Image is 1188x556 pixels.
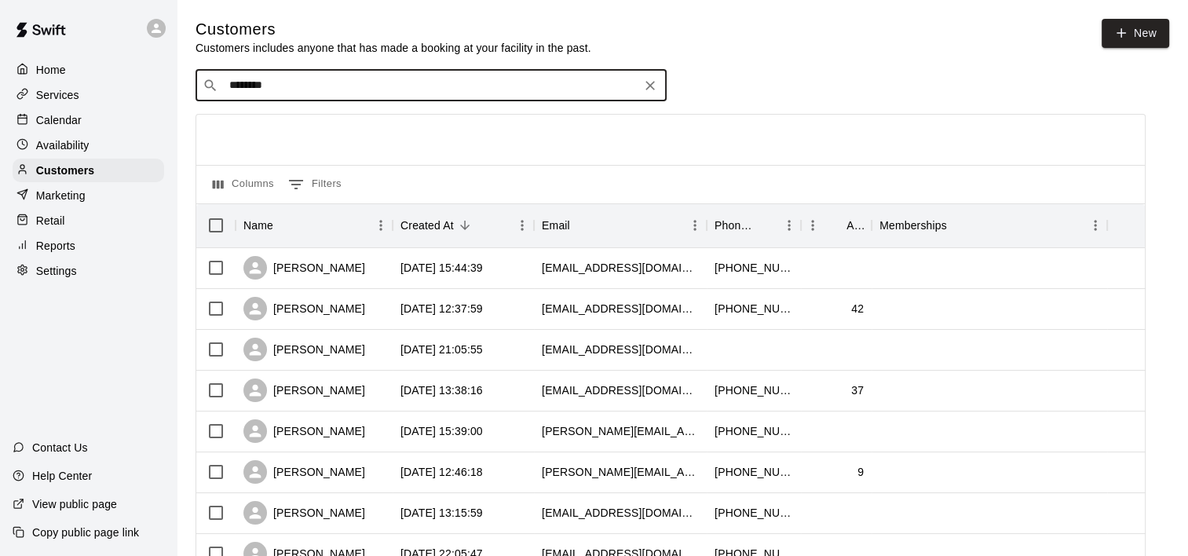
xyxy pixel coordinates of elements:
[824,214,846,236] button: Sort
[400,423,483,439] div: 2025-08-11 15:39:00
[639,75,661,97] button: Clear
[1084,214,1107,237] button: Menu
[13,134,164,157] a: Availability
[209,172,278,197] button: Select columns
[777,214,801,237] button: Menu
[715,423,793,439] div: +17048070337
[542,342,699,357] div: sholloman@gmail.com
[542,301,699,316] div: tlump21@gmail.com
[369,214,393,237] button: Menu
[36,112,82,128] p: Calendar
[542,423,699,439] div: seth@unlimitedreps.com
[542,382,699,398] div: mkirchner@eagleonline.net
[36,62,66,78] p: Home
[542,203,570,247] div: Email
[400,464,483,480] div: 2025-08-11 12:46:18
[243,501,365,525] div: [PERSON_NAME]
[243,256,365,280] div: [PERSON_NAME]
[400,260,483,276] div: 2025-08-14 15:44:39
[13,209,164,232] a: Retail
[879,203,947,247] div: Memberships
[236,203,393,247] div: Name
[13,259,164,283] a: Settings
[683,214,707,237] button: Menu
[36,188,86,203] p: Marketing
[13,108,164,132] a: Calendar
[542,505,699,521] div: ryanlrullo@gmail.com
[715,382,793,398] div: +17043011285
[13,58,164,82] a: Home
[542,260,699,276] div: kellenwilliams01@yahoo.com
[196,40,591,56] p: Customers includes anyone that has made a booking at your facility in the past.
[542,464,699,480] div: melissa.j.hurley@gmail.com
[32,440,88,455] p: Contact Us
[273,214,295,236] button: Sort
[400,505,483,521] div: 2025-08-08 13:15:59
[32,468,92,484] p: Help Center
[196,70,667,101] div: Search customers by name or email
[801,203,872,247] div: Age
[846,203,864,247] div: Age
[13,184,164,207] a: Marketing
[36,137,90,153] p: Availability
[243,419,365,443] div: [PERSON_NAME]
[534,203,707,247] div: Email
[851,301,864,316] div: 42
[36,263,77,279] p: Settings
[715,505,793,521] div: +17049990743
[196,19,591,40] h5: Customers
[454,214,476,236] button: Sort
[755,214,777,236] button: Sort
[857,464,864,480] div: 9
[13,234,164,258] a: Reports
[801,214,824,237] button: Menu
[36,87,79,103] p: Services
[1102,19,1169,48] a: New
[570,214,592,236] button: Sort
[243,297,365,320] div: [PERSON_NAME]
[32,496,117,512] p: View public page
[715,301,793,316] div: +13363451484
[715,260,793,276] div: +17042424434
[400,301,483,316] div: 2025-08-13 12:37:59
[243,203,273,247] div: Name
[284,172,345,197] button: Show filters
[393,203,534,247] div: Created At
[510,214,534,237] button: Menu
[947,214,969,236] button: Sort
[243,338,365,361] div: [PERSON_NAME]
[872,203,1107,247] div: Memberships
[243,460,365,484] div: [PERSON_NAME]
[36,163,94,178] p: Customers
[851,382,864,398] div: 37
[32,525,139,540] p: Copy public page link
[400,342,483,357] div: 2025-08-12 21:05:55
[13,83,164,107] a: Services
[400,382,483,398] div: 2025-08-12 13:38:16
[400,203,454,247] div: Created At
[715,203,755,247] div: Phone Number
[715,464,793,480] div: +19196912510
[243,379,365,402] div: [PERSON_NAME]
[13,159,164,182] a: Customers
[707,203,801,247] div: Phone Number
[36,238,75,254] p: Reports
[36,213,65,229] p: Retail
